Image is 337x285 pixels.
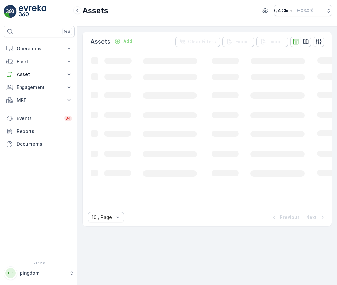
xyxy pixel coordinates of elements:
[280,214,300,220] p: Previous
[91,37,110,46] p: Assets
[4,261,75,265] span: v 1.52.0
[270,213,300,221] button: Previous
[123,38,132,45] p: Add
[274,7,294,14] p: QA Client
[19,5,46,18] img: logo_light-DOdMpM7g.png
[17,46,62,52] p: Operations
[4,112,75,125] a: Events34
[4,266,75,280] button: PPpingdom
[65,116,71,121] p: 34
[17,71,62,78] p: Asset
[274,5,332,16] button: QA Client(+03:00)
[20,270,66,276] p: pingdom
[5,268,16,278] div: PP
[4,5,17,18] img: logo
[175,37,220,47] button: Clear Filters
[17,97,62,103] p: MRF
[4,42,75,55] button: Operations
[17,128,72,134] p: Reports
[306,213,326,221] button: Next
[269,39,284,45] p: Import
[4,55,75,68] button: Fleet
[297,8,313,13] p: ( +03:00 )
[17,141,72,147] p: Documents
[17,84,62,91] p: Engagement
[235,39,250,45] p: Export
[4,138,75,151] a: Documents
[82,5,108,16] p: Assets
[256,37,288,47] button: Import
[64,29,70,34] p: ⌘B
[4,94,75,107] button: MRF
[4,81,75,94] button: Engagement
[222,37,254,47] button: Export
[112,38,135,45] button: Add
[188,39,216,45] p: Clear Filters
[17,115,60,122] p: Events
[17,58,62,65] p: Fleet
[4,125,75,138] a: Reports
[4,68,75,81] button: Asset
[306,214,317,220] p: Next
